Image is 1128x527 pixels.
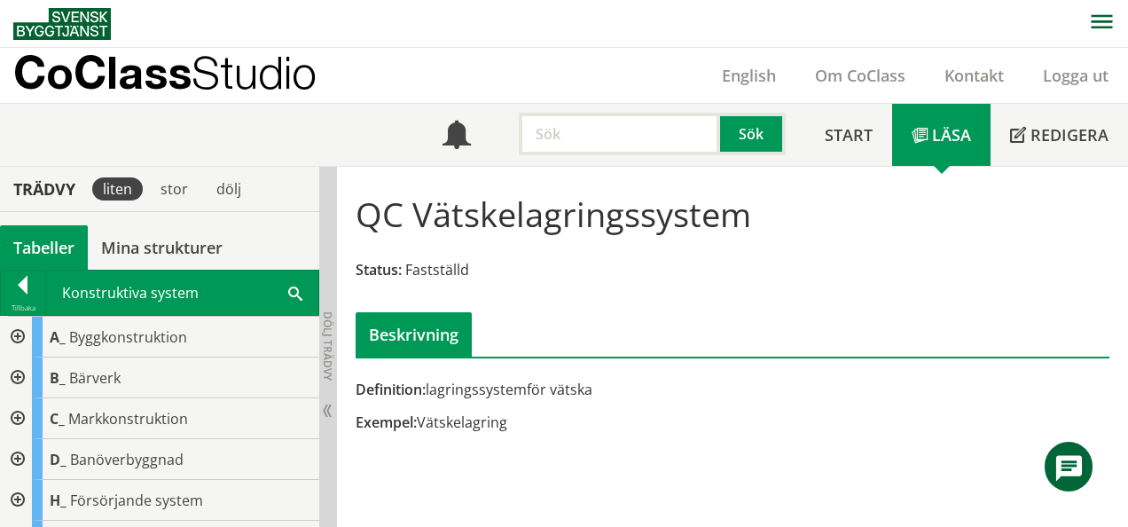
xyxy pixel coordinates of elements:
[50,491,67,510] span: H_
[88,225,236,270] a: Mina strukturer
[1,301,45,315] div: Tillbaka
[356,413,417,432] span: Exempel:
[519,113,720,155] input: Sök
[1030,124,1108,146] span: Redigera
[50,450,67,469] span: D_
[1023,65,1128,86] a: Logga ut
[13,62,317,83] p: CoClass
[70,491,203,510] span: Försörjande system
[69,368,121,388] span: Bärverk
[206,177,252,201] div: dölj
[50,409,65,429] span: C_
[46,271,318,315] div: Konstruktiva system
[356,194,751,233] h1: QC Vätskelagringssystem
[405,260,469,279] span: Fastställd
[892,104,991,166] a: Läsa
[13,8,111,40] img: Svensk Byggtjänst
[805,104,892,166] a: Start
[70,450,184,469] span: Banöverbyggnad
[795,65,925,86] a: Om CoClass
[150,177,199,201] div: stor
[13,48,355,103] a: CoClassStudio
[356,380,852,399] div: lagringssystemför vätska
[991,104,1128,166] a: Redigera
[356,260,402,279] span: Status:
[69,327,187,347] span: Byggkonstruktion
[356,413,852,432] div: Vätskelagring
[825,124,873,146] span: Start
[356,380,426,399] span: Definition:
[68,409,188,429] span: Markkonstruktion
[192,46,317,98] span: Studio
[720,113,786,155] button: Sök
[50,368,66,388] span: B_
[702,65,795,86] a: English
[320,311,335,381] span: Dölj trädvy
[925,65,1023,86] a: Kontakt
[4,179,85,199] div: Trädvy
[932,124,971,146] span: Läsa
[92,177,143,201] div: liten
[288,283,302,302] span: Sök i tabellen
[443,122,471,151] span: Notifikationer
[50,327,66,347] span: A_
[356,312,472,357] div: Beskrivning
